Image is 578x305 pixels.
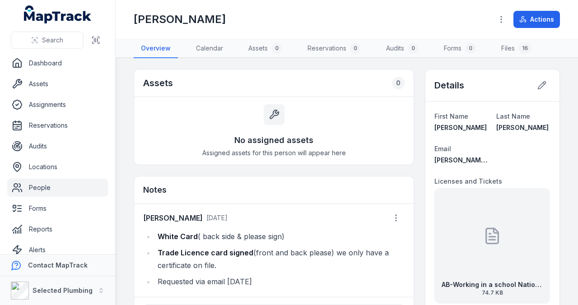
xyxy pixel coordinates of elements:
strong: Trade Licence card signed [158,248,253,257]
div: 0 [271,43,282,54]
span: 74.7 KB [442,289,543,296]
a: Files16 [494,39,539,58]
a: Assets [7,75,108,93]
a: Overview [134,39,178,58]
span: [DATE] [206,214,228,222]
strong: AB-Working in a school National Police Certificate exp [DATE] [442,280,543,289]
span: [PERSON_NAME] [434,124,487,131]
a: Dashboard [7,54,108,72]
a: Reservations [7,116,108,134]
span: Search [42,36,63,45]
span: Licenses and Tickets [434,177,502,185]
a: People [7,179,108,197]
a: Assets0 [241,39,289,58]
a: Reservations0 [300,39,368,58]
div: 0 [350,43,361,54]
h3: No assigned assets [234,134,313,147]
div: 16 [518,43,531,54]
a: Reports [7,220,108,238]
h2: Details [434,79,464,92]
a: Alerts [7,241,108,259]
span: Email [434,145,451,152]
strong: White Card [158,232,198,241]
a: MapTrack [24,5,92,23]
a: Assignments [7,96,108,114]
span: First Name [434,112,468,120]
a: Forms [7,199,108,217]
h3: Notes [143,184,167,196]
span: Assigned assets for this person will appear here [202,148,346,157]
a: Forms0 [437,39,483,58]
div: 0 [408,43,419,54]
span: Last Name [496,112,530,120]
li: (front and back please) we only have a certificate on file. [155,246,405,272]
h1: [PERSON_NAME] [134,12,226,27]
div: 0 [392,77,405,89]
strong: [PERSON_NAME] [143,213,203,223]
li: ( back side & please sign) [155,230,405,243]
span: [PERSON_NAME] [496,124,549,131]
button: Actions [513,11,560,28]
a: Calendar [189,39,230,58]
li: Requested via email [DATE] [155,275,405,288]
a: Audits0 [379,39,426,58]
strong: Contact MapTrack [28,261,88,269]
h2: Assets [143,77,173,89]
a: Locations [7,158,108,176]
time: 8/20/2025, 9:46:08 AM [206,214,228,222]
a: Audits [7,137,108,155]
button: Search [11,32,84,49]
strong: Selected Plumbing [33,287,93,294]
div: 0 [465,43,476,54]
